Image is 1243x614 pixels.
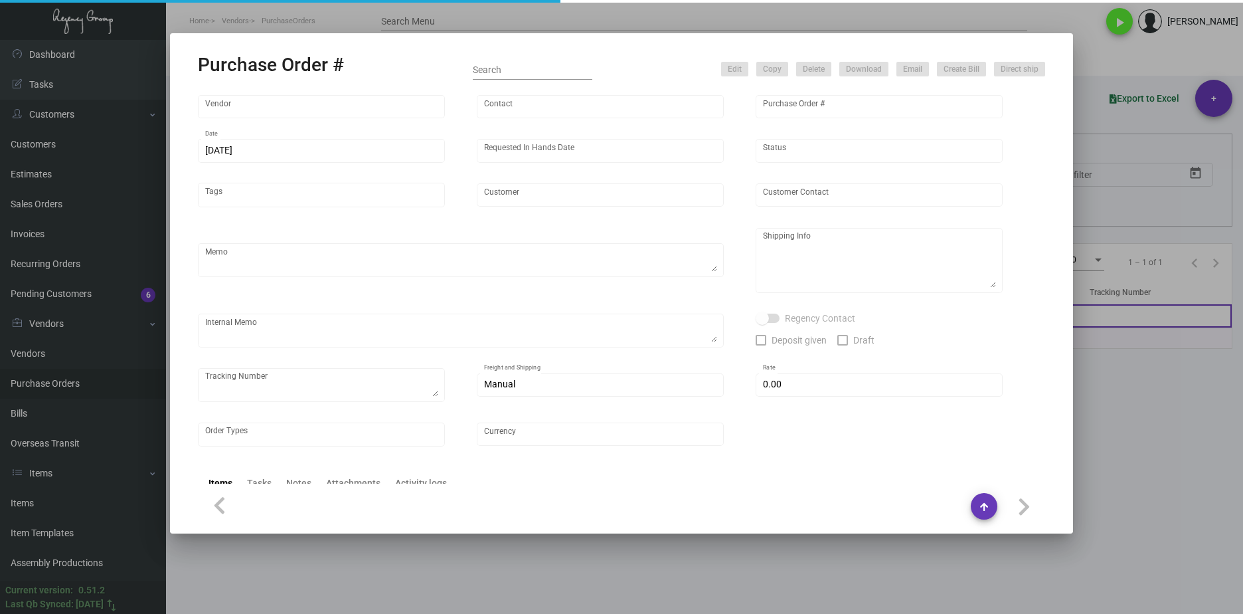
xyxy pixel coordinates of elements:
[198,54,344,76] h2: Purchase Order #
[839,62,888,76] button: Download
[772,332,827,348] span: Deposit given
[5,583,73,597] div: Current version:
[903,64,922,75] span: Email
[395,476,447,490] div: Activity logs
[803,64,825,75] span: Delete
[763,64,782,75] span: Copy
[484,379,515,389] span: Manual
[756,62,788,76] button: Copy
[721,62,748,76] button: Edit
[728,64,742,75] span: Edit
[796,62,831,76] button: Delete
[247,476,272,490] div: Tasks
[326,476,380,490] div: Attachments
[937,62,986,76] button: Create Bill
[853,332,874,348] span: Draft
[78,583,105,597] div: 0.51.2
[896,62,929,76] button: Email
[208,476,232,490] div: Items
[846,64,882,75] span: Download
[994,62,1045,76] button: Direct ship
[286,476,311,490] div: Notes
[944,64,979,75] span: Create Bill
[785,310,855,326] span: Regency Contact
[5,597,104,611] div: Last Qb Synced: [DATE]
[1001,64,1038,75] span: Direct ship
